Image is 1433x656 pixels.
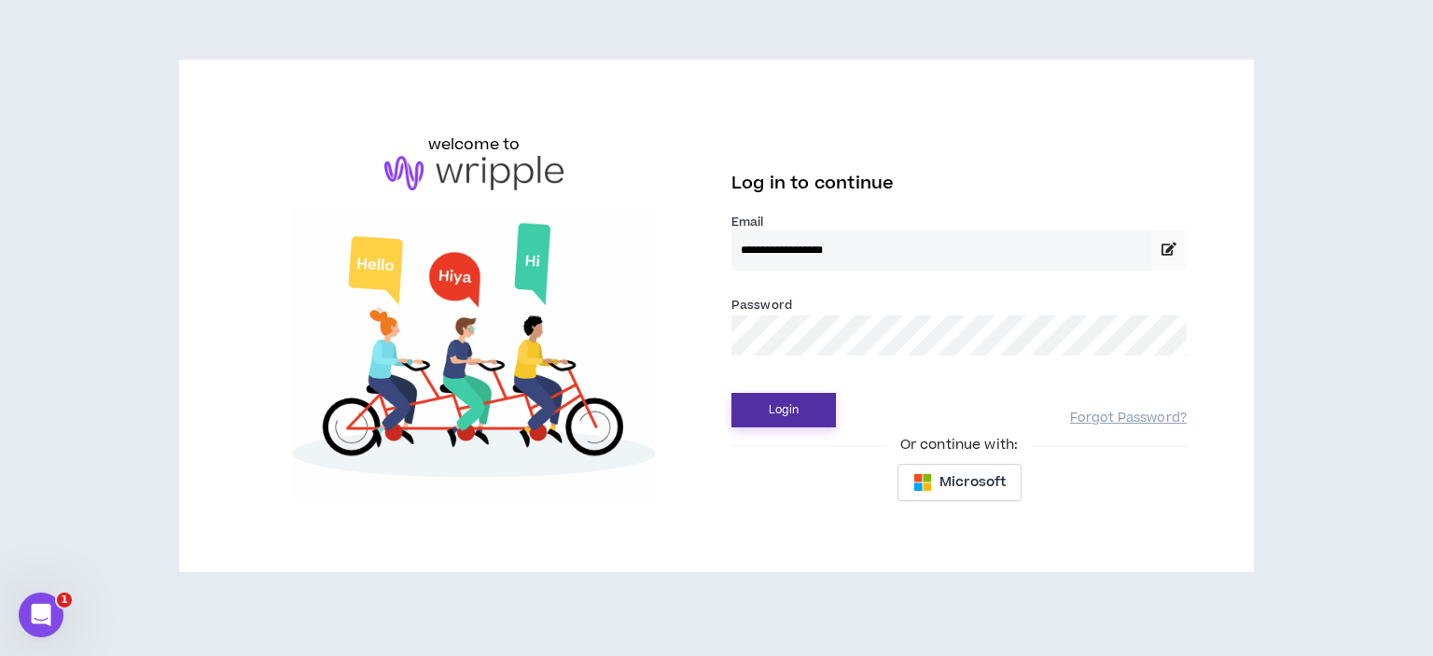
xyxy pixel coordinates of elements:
[897,464,1022,501] button: Microsoft
[731,172,894,195] span: Log in to continue
[887,435,1031,455] span: Or continue with:
[428,133,521,156] h6: welcome to
[731,393,836,427] button: Login
[246,209,702,498] img: Welcome to Wripple
[939,472,1006,493] span: Microsoft
[731,214,1187,230] label: Email
[384,156,563,191] img: logo-brand.png
[1070,410,1187,427] a: Forgot Password?
[731,297,792,314] label: Password
[19,593,63,637] iframe: Intercom live chat
[57,593,72,607] span: 1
